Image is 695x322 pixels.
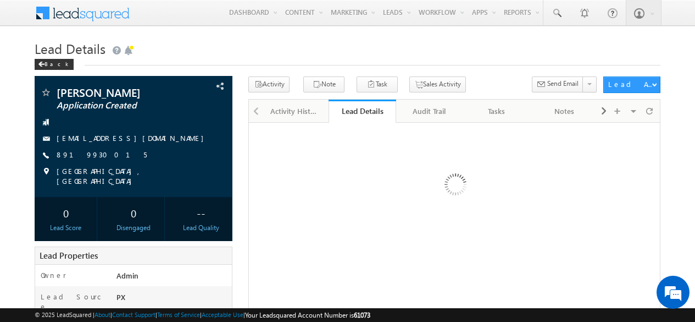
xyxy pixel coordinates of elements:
label: Lead Source [41,292,107,312]
label: Owner [41,270,66,280]
div: 0 [105,203,162,223]
a: Activity History [262,100,329,123]
button: Note [303,77,344,92]
div: Lead Score [37,223,94,233]
a: Lead Details [329,100,396,123]
div: Back [35,59,74,70]
span: Lead Details [35,40,105,57]
a: About [94,311,110,318]
div: -- [173,203,229,223]
span: Lead Properties [40,250,98,261]
a: Audit Trail [396,100,464,123]
div: Tasks [472,105,521,118]
a: Terms of Service [157,311,200,318]
button: Send Email [532,77,583,92]
div: Lead Quality [173,223,229,233]
div: Notes [540,105,588,118]
a: [EMAIL_ADDRESS][DOMAIN_NAME] [57,133,209,143]
button: Task [357,77,398,92]
span: 61073 [354,311,370,319]
span: Application Created [57,100,178,111]
button: Activity [248,77,290,92]
a: Back [35,58,79,68]
a: Tasks [464,100,531,123]
img: Loading... [398,129,511,243]
div: Disengaged [105,223,162,233]
a: Acceptable Use [202,311,243,318]
button: Lead Actions [603,77,660,93]
span: [PERSON_NAME] [57,87,178,98]
span: Send Email [547,79,579,89]
button: Sales Activity [409,77,466,92]
div: 0 [37,203,94,223]
div: Lead Details [337,106,388,116]
span: 8919930015 [57,150,147,161]
a: Contact Support [112,311,155,318]
span: Your Leadsquared Account Number is [245,311,370,319]
div: Lead Actions [608,79,655,89]
div: Audit Trail [405,105,454,118]
span: © 2025 LeadSquared | | | | | [35,310,370,320]
div: Activity History [270,105,319,118]
span: [GEOGRAPHIC_DATA], [GEOGRAPHIC_DATA] [57,166,215,186]
a: Notes [531,100,598,123]
li: Activity History [262,100,329,122]
div: PX [114,292,232,307]
span: Admin [116,271,138,280]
